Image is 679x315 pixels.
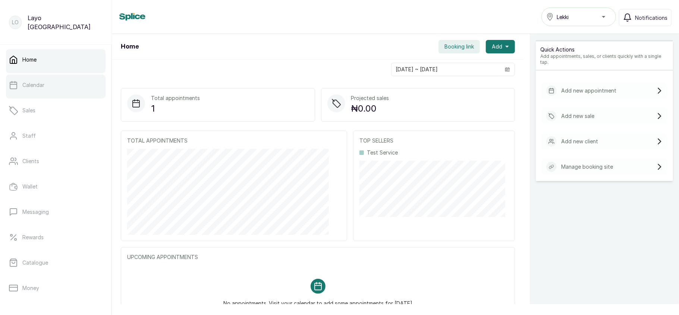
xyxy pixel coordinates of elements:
[635,14,667,22] span: Notifications
[28,13,103,31] p: Layo [GEOGRAPHIC_DATA]
[22,208,49,216] p: Messaging
[151,94,200,102] p: Total appointments
[359,137,509,144] p: TOP SELLERS
[22,132,36,140] p: Staff
[127,253,509,261] p: UPCOMING APPOINTMENTS
[561,138,598,145] p: Add new client
[22,183,38,190] p: Wallet
[6,278,106,299] a: Money
[392,63,500,76] input: Select date
[6,49,106,70] a: Home
[6,151,106,172] a: Clients
[22,157,39,165] p: Clients
[444,43,474,50] span: Booking link
[151,102,200,115] p: 1
[492,43,502,50] span: Add
[505,67,510,72] svg: calendar
[6,202,106,222] a: Messaging
[619,9,672,26] button: Notifications
[541,7,616,26] button: Lekki
[6,100,106,121] a: Sales
[561,112,594,120] p: Add new sale
[22,81,44,89] p: Calendar
[540,53,669,65] p: Add appointments, sales, or clients quickly with a single tap.
[6,252,106,273] a: Catalogue
[22,284,39,292] p: Money
[557,13,569,21] span: Lekki
[6,176,106,197] a: Wallet
[561,163,613,171] p: Manage booking site
[486,40,515,53] button: Add
[561,87,616,94] p: Add new appointment
[22,56,37,63] p: Home
[127,137,341,144] p: TOTAL APPOINTMENTS
[367,149,398,156] p: Test Service
[12,19,19,26] p: LO
[438,40,480,53] button: Booking link
[351,94,389,102] p: Projected sales
[540,46,669,53] p: Quick Actions
[351,102,389,115] p: ₦0.00
[22,259,48,266] p: Catalogue
[6,75,106,96] a: Calendar
[22,107,35,114] p: Sales
[121,42,139,51] h1: Home
[223,294,412,307] p: No appointments. Visit your calendar to add some appointments for [DATE]
[6,227,106,248] a: Rewards
[6,125,106,146] a: Staff
[22,234,44,241] p: Rewards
